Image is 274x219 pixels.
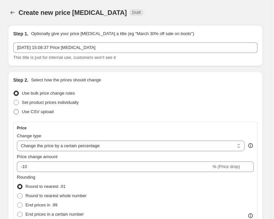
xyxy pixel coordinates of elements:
span: Use CSV upload [22,109,54,114]
span: Create new price [MEDICAL_DATA] [19,9,127,16]
h2: Step 2. [13,77,28,83]
h3: Price [17,125,26,131]
input: 30% off holiday sale [13,42,257,53]
input: -15 [17,161,211,172]
span: Round to nearest .01 [25,184,65,189]
span: Price change amount [17,154,58,159]
p: Select how the prices should change [31,77,101,83]
span: % (Price drop) [213,164,240,169]
p: Optionally give your price [MEDICAL_DATA] a title (eg "March 30% off sale on boots") [31,30,194,37]
span: Rounding [17,175,35,180]
span: This title is just for internal use, customers won't see it [13,55,116,60]
span: Set product prices individually [22,100,79,105]
h2: Step 1. [13,30,28,37]
span: Use bulk price change rules [22,91,75,96]
div: help [247,142,254,149]
span: End prices in a certain number [25,212,84,217]
button: Price change jobs [8,8,17,17]
span: Draft [132,10,141,15]
span: End prices in .99 [25,202,58,207]
span: Change type [17,133,41,138]
span: Round to nearest whole number [25,193,87,198]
